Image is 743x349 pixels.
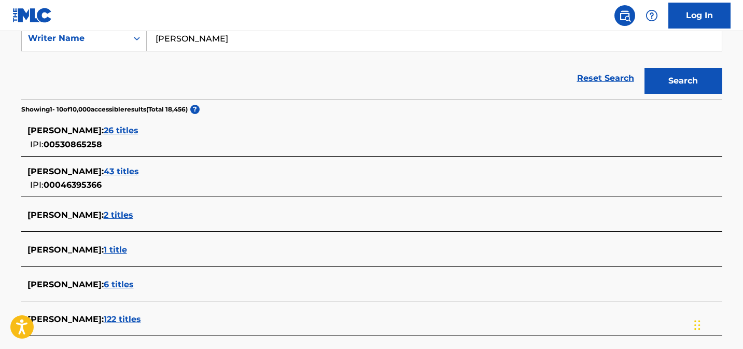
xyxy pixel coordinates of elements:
[691,299,743,349] iframe: Chat Widget
[104,245,127,255] span: 1 title
[190,105,200,114] span: ?
[27,166,104,176] span: [PERSON_NAME] :
[28,32,121,45] div: Writer Name
[27,210,104,220] span: [PERSON_NAME] :
[104,210,133,220] span: 2 titles
[12,8,52,23] img: MLC Logo
[21,25,722,99] form: Search Form
[694,310,700,341] div: Drag
[668,3,731,29] a: Log In
[104,125,138,135] span: 26 titles
[644,68,722,94] button: Search
[30,139,44,149] span: IPI:
[21,105,188,114] p: Showing 1 - 10 of 10,000 accessible results (Total 18,456 )
[27,245,104,255] span: [PERSON_NAME] :
[27,314,104,324] span: [PERSON_NAME] :
[30,180,44,190] span: IPI:
[104,280,134,289] span: 6 titles
[104,166,139,176] span: 43 titles
[619,9,631,22] img: search
[44,139,102,149] span: 00530865258
[27,280,104,289] span: [PERSON_NAME] :
[614,5,635,26] a: Public Search
[44,180,102,190] span: 00046395366
[104,314,141,324] span: 122 titles
[572,67,639,90] a: Reset Search
[27,125,104,135] span: [PERSON_NAME] :
[641,5,662,26] div: Help
[646,9,658,22] img: help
